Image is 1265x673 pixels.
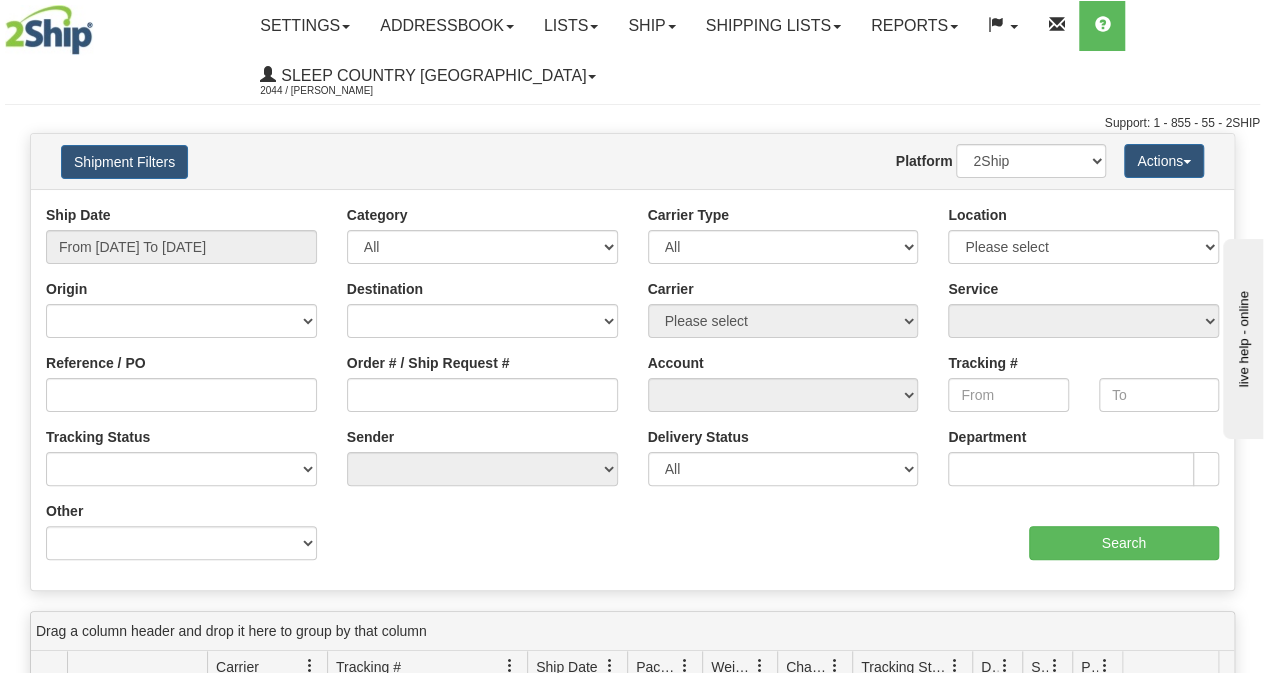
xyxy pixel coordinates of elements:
[5,5,93,55] img: logo2044.jpg
[1124,144,1204,178] button: Actions
[948,378,1068,412] input: From
[15,17,185,32] div: live help - online
[613,1,690,51] a: Ship
[648,205,729,225] label: Carrier Type
[347,353,510,373] label: Order # / Ship Request #
[46,205,111,225] label: Ship Date
[347,205,408,225] label: Category
[648,353,704,373] label: Account
[245,1,365,51] a: Settings
[1219,234,1263,438] iframe: chat widget
[856,1,973,51] a: Reports
[46,353,146,373] label: Reference / PO
[1029,526,1220,560] input: Search
[46,427,150,447] label: Tracking Status
[896,151,953,171] label: Platform
[61,145,188,179] button: Shipment Filters
[648,427,749,447] label: Delivery Status
[46,501,83,521] label: Other
[948,353,1017,373] label: Tracking #
[5,115,1260,132] div: Support: 1 - 855 - 55 - 2SHIP
[1099,378,1219,412] input: To
[347,427,394,447] label: Sender
[948,427,1026,447] label: Department
[365,1,529,51] a: Addressbook
[347,279,423,299] label: Destination
[276,67,586,84] span: Sleep Country [GEOGRAPHIC_DATA]
[529,1,613,51] a: Lists
[245,51,611,101] a: Sleep Country [GEOGRAPHIC_DATA] 2044 / [PERSON_NAME]
[260,81,410,101] span: 2044 / [PERSON_NAME]
[648,279,694,299] label: Carrier
[46,279,87,299] label: Origin
[691,1,856,51] a: Shipping lists
[948,279,998,299] label: Service
[948,205,1006,225] label: Location
[31,612,1234,651] div: grid grouping header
